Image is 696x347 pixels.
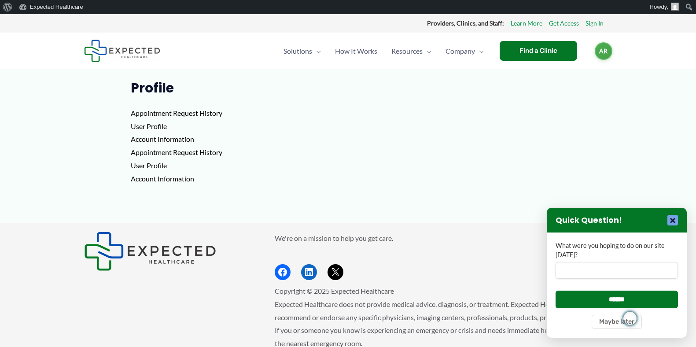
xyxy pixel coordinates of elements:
aside: Footer Widget 1 [84,232,253,271]
a: Get Access [549,18,579,29]
nav: Primary Site Navigation [276,36,491,66]
a: CompanyMenu Toggle [438,36,491,66]
label: What were you hoping to do on our site [DATE]? [556,241,678,259]
span: Copyright © 2025 Expected Healthcare [275,287,394,295]
a: ResourcesMenu Toggle [384,36,438,66]
span: Resources [391,36,423,66]
a: SolutionsMenu Toggle [276,36,328,66]
img: Expected Healthcare Logo - side, dark font, small [84,232,216,271]
strong: Providers, Clinics, and Staff: [427,19,504,27]
aside: Footer Widget 2 [275,232,612,281]
button: Close [667,215,678,225]
a: AR [595,42,612,60]
a: Learn More [511,18,542,29]
span: Menu Toggle [312,36,321,66]
p: We're on a mission to help you get care. [275,232,612,245]
button: Maybe later [592,315,642,329]
span: Company [446,36,475,66]
span: How It Works [335,36,377,66]
img: Expected Healthcare Logo - side, dark font, small [84,40,160,62]
h3: Quick Question! [556,215,622,225]
a: Find a Clinic [500,41,577,61]
span: Solutions [284,36,312,66]
span: Menu Toggle [475,36,484,66]
a: Sign In [586,18,604,29]
a: How It Works [328,36,384,66]
p: Appointment Request History User Profile Account Information Appointment Request History User Pro... [131,107,565,185]
span: Menu Toggle [423,36,431,66]
h1: Profile [131,80,565,96]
